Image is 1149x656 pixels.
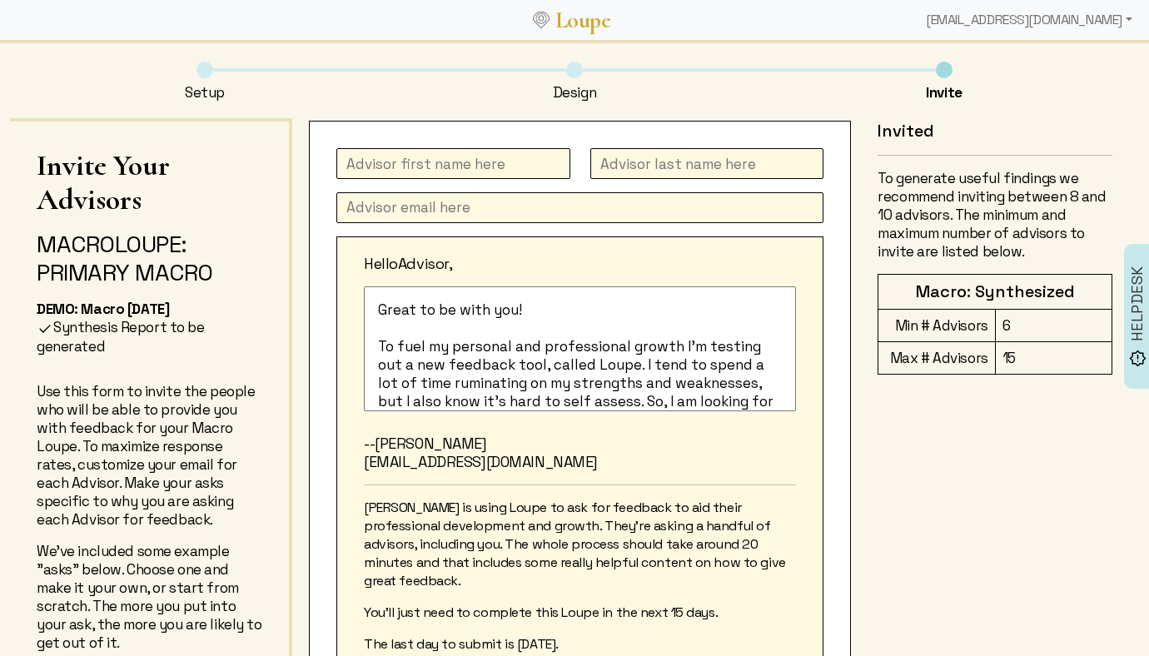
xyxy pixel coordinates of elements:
[533,12,550,28] img: Loupe Logo
[37,382,262,529] p: Use this form to invite the people who will be able to provide you with feedback for your Macro L...
[550,5,616,36] a: Loupe
[364,604,796,622] p: You’ll just need to complete this Loupe in the next 15 days.
[37,300,262,318] div: DEMO: Macro [DATE]
[995,342,1112,375] td: 15
[37,542,262,652] p: We've included some example "asks" below. Choose one and make it your own, or start from scratch....
[878,310,995,342] td: Min # Advisors
[336,148,570,179] input: Advisor first name here
[878,169,1112,261] p: To generate useful findings we recommend inviting between 8 and 10 advisors. The minimum and maxi...
[336,192,823,223] input: Advisor email here
[553,83,596,102] div: Design
[878,121,1112,142] h4: Invited
[926,83,962,102] div: Invite
[37,148,262,216] h1: Invite Your Advisors
[37,321,53,337] img: FFFF
[885,281,1105,302] h4: Macro: Synthesized
[37,229,115,259] span: Macro
[1129,350,1147,367] img: brightness_alert_FILL0_wght500_GRAD0_ops.svg
[364,435,796,471] p: --[PERSON_NAME] [EMAIL_ADDRESS][DOMAIN_NAME]
[185,83,225,102] div: Setup
[878,342,995,375] td: Max # Advisors
[919,3,1139,37] div: [EMAIL_ADDRESS][DOMAIN_NAME]
[995,310,1112,342] td: 6
[37,230,262,286] div: Loupe: Primary Macro
[364,499,796,590] p: [PERSON_NAME] is using Loupe to ask for feedback to aid their professional development and growth...
[364,635,796,654] p: The last day to submit is [DATE].
[364,255,796,273] p: Hello Advisor,
[590,148,824,179] input: Advisor last name here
